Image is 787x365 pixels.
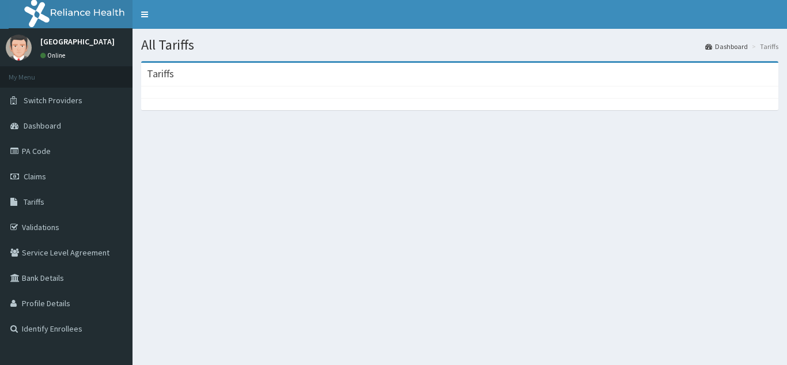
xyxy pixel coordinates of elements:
[24,171,46,182] span: Claims
[6,35,32,61] img: User Image
[24,197,44,207] span: Tariffs
[40,37,115,46] p: [GEOGRAPHIC_DATA]
[147,69,174,79] h3: Tariffs
[24,121,61,131] span: Dashboard
[705,42,748,51] a: Dashboard
[749,42,778,51] li: Tariffs
[24,95,82,106] span: Switch Providers
[141,37,778,52] h1: All Tariffs
[40,51,68,59] a: Online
